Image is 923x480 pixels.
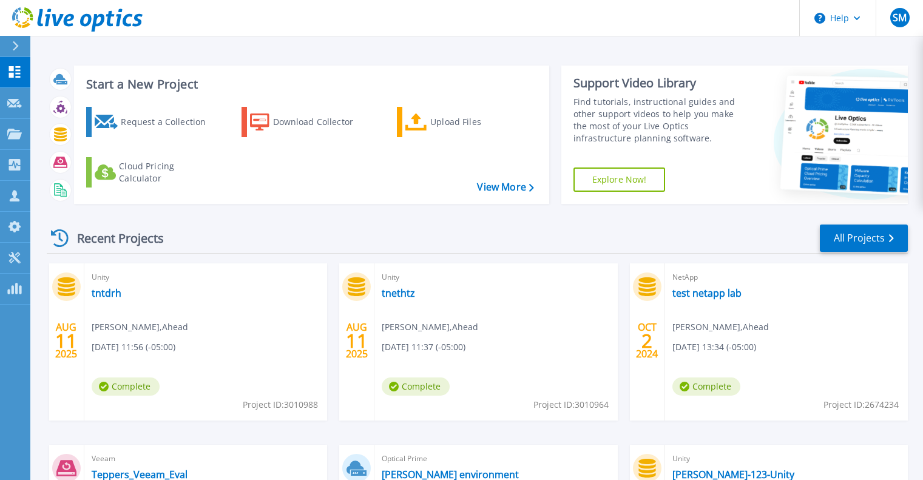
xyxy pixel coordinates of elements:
a: tntdrh [92,287,121,299]
div: Upload Files [430,110,527,134]
span: Project ID: 3010964 [533,398,609,411]
div: Cloud Pricing Calculator [119,160,216,184]
span: Unity [92,271,320,284]
a: All Projects [820,225,908,252]
div: Support Video Library [573,75,748,91]
div: AUG 2025 [345,319,368,363]
a: Explore Now! [573,167,666,192]
span: SM [893,13,907,22]
div: Request a Collection [121,110,218,134]
div: Recent Projects [47,223,180,253]
h3: Start a New Project [86,78,533,91]
span: Optical Prime [382,452,610,465]
a: Cloud Pricing Calculator [86,157,221,188]
span: [PERSON_NAME] , Ahead [672,320,769,334]
span: Complete [382,377,450,396]
span: 2 [641,336,652,346]
span: 11 [346,336,368,346]
span: NetApp [672,271,901,284]
span: Veeam [92,452,320,465]
div: Find tutorials, instructional guides and other support videos to help you make the most of your L... [573,96,748,144]
span: 11 [55,336,77,346]
span: Unity [382,271,610,284]
span: Project ID: 3010988 [243,398,318,411]
a: test netapp lab [672,287,742,299]
span: [DATE] 11:56 (-05:00) [92,340,175,354]
a: tnethtz [382,287,415,299]
span: [PERSON_NAME] , Ahead [382,320,478,334]
div: OCT 2024 [635,319,658,363]
a: Upload Files [397,107,532,137]
span: [DATE] 11:37 (-05:00) [382,340,465,354]
span: Complete [92,377,160,396]
span: [DATE] 13:34 (-05:00) [672,340,756,354]
a: View More [477,181,533,193]
a: Download Collector [242,107,377,137]
span: Project ID: 2674234 [823,398,899,411]
a: Request a Collection [86,107,221,137]
span: [PERSON_NAME] , Ahead [92,320,188,334]
div: AUG 2025 [55,319,78,363]
span: Complete [672,377,740,396]
span: Unity [672,452,901,465]
div: Download Collector [273,110,370,134]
